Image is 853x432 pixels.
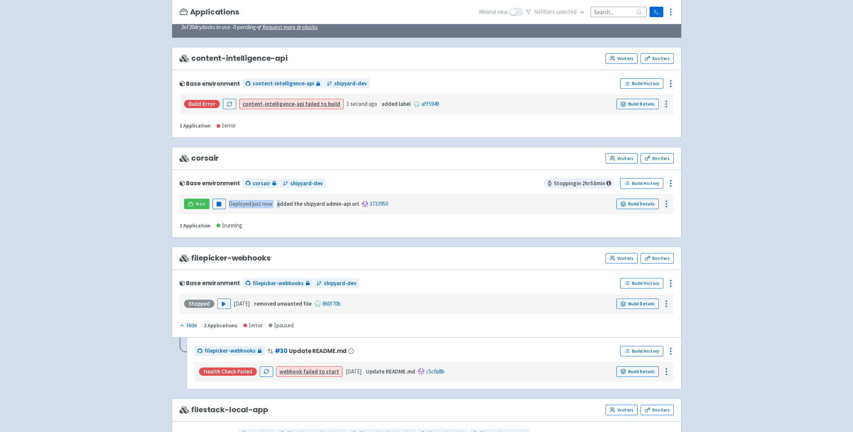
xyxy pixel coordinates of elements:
[313,278,359,288] a: shipyard-dev
[641,253,673,264] a: Env Vars
[556,8,576,15] span: selected
[243,100,340,107] a: content-intelligence-api failed to build
[616,366,659,377] a: Build Details
[616,99,659,109] a: Build Details
[347,100,377,107] time: 1 second ago
[195,346,265,356] a: filepicker-webhooks
[253,79,314,88] span: content-intelligence-api
[426,368,445,375] a: c5c0a8b
[180,254,271,262] span: filepicker-webhooks
[217,122,236,130] div: 1 error
[229,200,272,207] span: Deployed
[534,8,576,16] span: No filter s
[280,179,326,189] a: shipyard-dev
[243,278,313,288] a: filepicker-webhooks
[196,201,205,207] span: Visit
[334,79,367,88] span: shipyard-dev
[591,7,647,17] input: Search...
[544,178,614,189] span: Stopping in 2 hr 58 min
[253,279,304,288] span: filepicker-webhooks
[180,122,211,130] div: 1 Application
[212,199,226,209] button: Pause
[180,180,240,186] div: Base environment
[252,200,272,207] time: just now
[180,8,239,16] h3: Applications
[382,100,411,107] strong: added label
[620,178,663,189] a: Build History
[234,300,250,307] time: [DATE]
[606,405,638,415] a: Visitors
[275,347,288,355] a: #30
[345,368,361,375] time: [DATE]
[180,321,197,330] div: Hide
[289,348,347,354] span: Update README.md
[606,153,638,164] a: Visitors
[217,299,231,309] button: Play
[181,23,318,32] span: 2 of 20 drydocks in use - 0 pending
[180,406,268,414] span: filestack-local-app
[180,54,288,63] span: content-intelligence-api
[217,221,242,230] div: 1 running
[253,179,270,188] span: corsair
[243,100,304,107] strong: content-intelligence-api
[641,405,673,415] a: Env Vars
[616,199,659,209] a: Build Details
[641,53,673,64] a: Env Vars
[620,78,663,89] a: Build History
[324,279,356,288] span: shipyard-dev
[184,300,214,308] div: Stopped
[370,200,388,207] a: 3733950
[290,179,323,188] span: shipyard-dev
[650,7,663,17] a: Terminal
[279,368,339,375] a: webhook failed to start
[205,347,256,355] span: filepicker-webhooks
[366,368,415,375] strong: Update README.md
[243,321,263,330] div: 1 error
[243,179,279,189] a: corsair
[204,321,237,330] div: 2 Applications
[184,199,209,209] a: Visit
[641,153,673,164] a: Env Vars
[421,100,439,107] a: aff5949
[269,321,294,330] div: 1 paused
[616,299,659,309] a: Build Details
[479,8,508,16] span: Minimal view
[606,253,638,264] a: Visitors
[184,100,220,108] div: Build Error
[180,280,240,286] div: Base environment
[243,79,323,89] a: content-intelligence-api
[180,321,198,330] button: Hide
[199,368,257,376] div: Health check failed
[606,53,638,64] a: Visitors
[180,81,240,87] div: Base environment
[279,368,302,375] strong: webhook
[324,79,370,89] a: shipyard-dev
[180,154,219,163] span: corsair
[262,23,318,31] u: Request more drydocks
[254,300,312,307] strong: removed unwanted file
[322,300,341,307] a: 860f70b
[180,221,211,230] div: 1 Application
[620,278,663,288] a: Build History
[277,200,359,207] strong: added the shipyard admin-api url
[620,346,663,356] a: Build History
